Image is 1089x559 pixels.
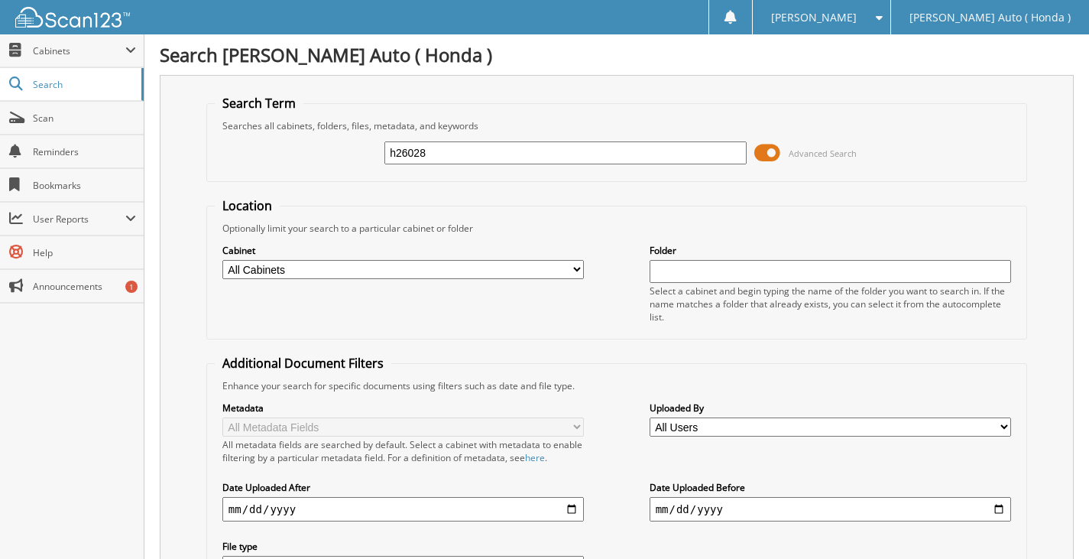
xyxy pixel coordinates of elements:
[33,112,136,125] span: Scan
[1013,486,1089,559] iframe: Chat Widget
[33,78,134,91] span: Search
[525,451,545,464] a: here
[215,355,391,372] legend: Additional Document Filters
[215,197,280,214] legend: Location
[215,222,1019,235] div: Optionally limit your search to a particular cabinet or folder
[650,481,1012,494] label: Date Uploaded Before
[650,497,1012,522] input: end
[222,244,585,257] label: Cabinet
[650,284,1012,323] div: Select a cabinet and begin typing the name of the folder you want to search in. If the name match...
[650,401,1012,414] label: Uploaded By
[222,401,585,414] label: Metadata
[650,244,1012,257] label: Folder
[771,13,857,22] span: [PERSON_NAME]
[33,44,125,57] span: Cabinets
[33,179,136,192] span: Bookmarks
[789,148,857,159] span: Advanced Search
[33,213,125,226] span: User Reports
[15,7,130,28] img: scan123-logo-white.svg
[33,280,136,293] span: Announcements
[215,95,303,112] legend: Search Term
[222,438,585,464] div: All metadata fields are searched by default. Select a cabinet with metadata to enable filtering b...
[160,42,1074,67] h1: Search [PERSON_NAME] Auto ( Honda )
[215,119,1019,132] div: Searches all cabinets, folders, files, metadata, and keywords
[222,497,585,522] input: start
[222,481,585,494] label: Date Uploaded After
[222,540,585,553] label: File type
[33,246,136,259] span: Help
[909,13,1071,22] span: [PERSON_NAME] Auto ( Honda )
[33,145,136,158] span: Reminders
[125,281,138,293] div: 1
[215,379,1019,392] div: Enhance your search for specific documents using filters such as date and file type.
